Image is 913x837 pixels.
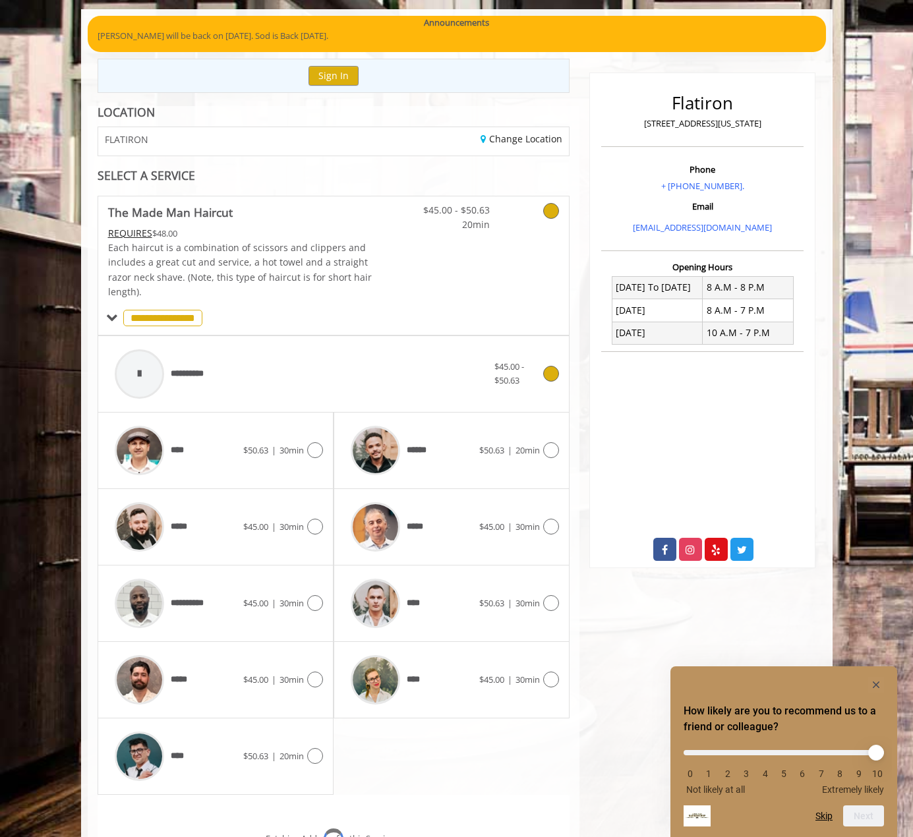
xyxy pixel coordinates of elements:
[815,768,828,779] li: 7
[243,750,268,762] span: $50.63
[515,444,540,456] span: 20min
[272,521,276,533] span: |
[98,169,570,182] div: SELECT A SERVICE
[243,521,268,533] span: $45.00
[108,226,373,241] div: $48.00
[280,521,304,533] span: 30min
[105,134,148,144] span: FLATIRON
[494,361,524,386] span: $45.00 - $50.63
[871,768,884,779] li: 10
[515,674,540,685] span: 30min
[604,202,800,211] h3: Email
[108,227,152,239] span: This service needs some Advance to be paid before we block your appointment
[280,750,304,762] span: 20min
[822,784,884,795] span: Extremely likely
[612,276,703,299] td: [DATE] To [DATE]
[515,597,540,609] span: 30min
[508,444,512,456] span: |
[479,674,504,685] span: $45.00
[843,805,884,826] button: Next question
[601,262,804,272] h3: Opening Hours
[684,677,884,826] div: How likely are you to recommend us to a friend or colleague? Select an option from 0 to 10, with ...
[508,597,512,609] span: |
[604,165,800,174] h3: Phone
[604,117,800,130] p: [STREET_ADDRESS][US_STATE]
[508,521,512,533] span: |
[684,768,697,779] li: 0
[508,674,512,685] span: |
[686,784,745,795] span: Not likely at all
[684,703,884,735] h2: How likely are you to recommend us to a friend or colleague? Select an option from 0 to 10, with ...
[98,104,155,120] b: LOCATION
[412,203,490,217] span: $45.00 - $50.63
[280,444,304,456] span: 30min
[815,811,833,821] button: Skip
[280,674,304,685] span: 30min
[481,132,562,145] a: Change Location
[272,750,276,762] span: |
[702,768,715,779] li: 1
[272,674,276,685] span: |
[703,322,794,344] td: 10 A.M - 7 P.M
[479,521,504,533] span: $45.00
[868,677,884,693] button: Hide survey
[833,768,846,779] li: 8
[243,444,268,456] span: $50.63
[272,444,276,456] span: |
[740,768,753,779] li: 3
[604,94,800,113] h2: Flatiron
[777,768,790,779] li: 5
[424,16,489,30] b: Announcements
[721,768,734,779] li: 2
[703,299,794,322] td: 8 A.M - 7 P.M
[479,597,504,609] span: $50.63
[661,180,744,192] a: + [PHONE_NUMBER].
[515,521,540,533] span: 30min
[612,322,703,344] td: [DATE]
[796,768,809,779] li: 6
[108,241,372,298] span: Each haircut is a combination of scissors and clippers and includes a great cut and service, a ho...
[633,221,772,233] a: [EMAIL_ADDRESS][DOMAIN_NAME]
[852,768,866,779] li: 9
[703,276,794,299] td: 8 A.M - 8 P.M
[309,66,359,85] button: Sign In
[412,217,490,232] span: 20min
[243,674,268,685] span: $45.00
[612,299,703,322] td: [DATE]
[479,444,504,456] span: $50.63
[759,768,772,779] li: 4
[272,597,276,609] span: |
[684,740,884,795] div: How likely are you to recommend us to a friend or colleague? Select an option from 0 to 10, with ...
[98,29,816,43] p: [PERSON_NAME] will be back on [DATE]. Sod is Back [DATE].
[108,203,233,221] b: The Made Man Haircut
[280,597,304,609] span: 30min
[243,597,268,609] span: $45.00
